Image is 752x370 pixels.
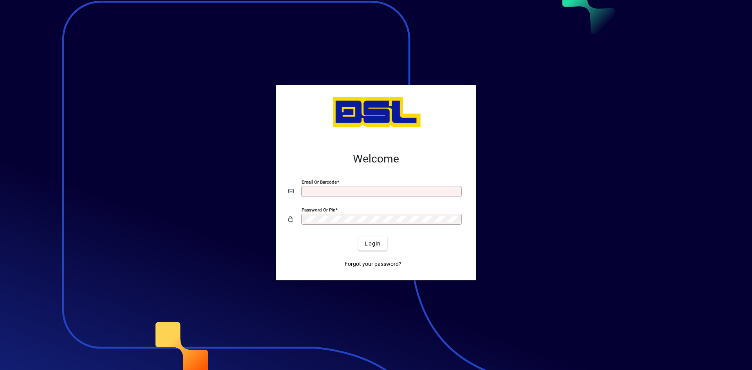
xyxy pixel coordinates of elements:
[365,240,381,248] span: Login
[288,152,464,166] h2: Welcome
[345,260,401,268] span: Forgot your password?
[342,257,405,271] a: Forgot your password?
[302,207,335,213] mat-label: Password or Pin
[302,179,337,185] mat-label: Email or Barcode
[358,236,387,251] button: Login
